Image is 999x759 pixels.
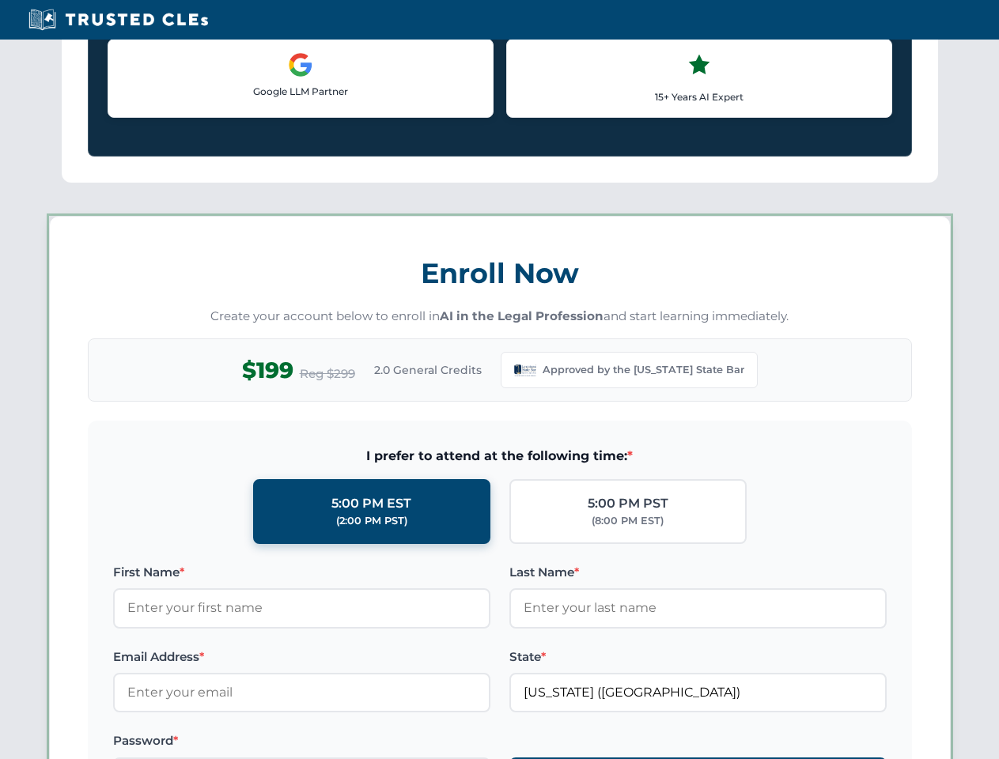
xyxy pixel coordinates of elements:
span: $199 [242,353,293,388]
img: Google [288,52,313,77]
label: Last Name [509,563,887,582]
label: First Name [113,563,490,582]
h3: Enroll Now [88,248,912,298]
input: Enter your email [113,673,490,712]
input: Enter your first name [113,588,490,628]
label: Email Address [113,648,490,666]
div: 5:00 PM PST [588,493,668,514]
div: (8:00 PM EST) [592,513,664,529]
input: Louisiana (LA) [509,673,887,712]
div: (2:00 PM PST) [336,513,407,529]
span: Reg $299 [300,364,355,383]
label: Password [113,731,490,750]
strong: AI in the Legal Profession [440,308,604,323]
img: Louisiana State Bar [514,359,536,381]
p: Create your account below to enroll in and start learning immediately. [88,308,912,326]
label: State [509,648,887,666]
span: Approved by the [US_STATE] State Bar [543,362,744,378]
input: Enter your last name [509,588,887,628]
p: 15+ Years AI Expert [520,89,879,104]
span: 2.0 General Credits [374,361,482,379]
img: Trusted CLEs [24,8,213,32]
span: I prefer to attend at the following time: [113,446,887,466]
div: 5:00 PM EST [331,493,411,514]
p: Google LLM Partner [121,84,480,99]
